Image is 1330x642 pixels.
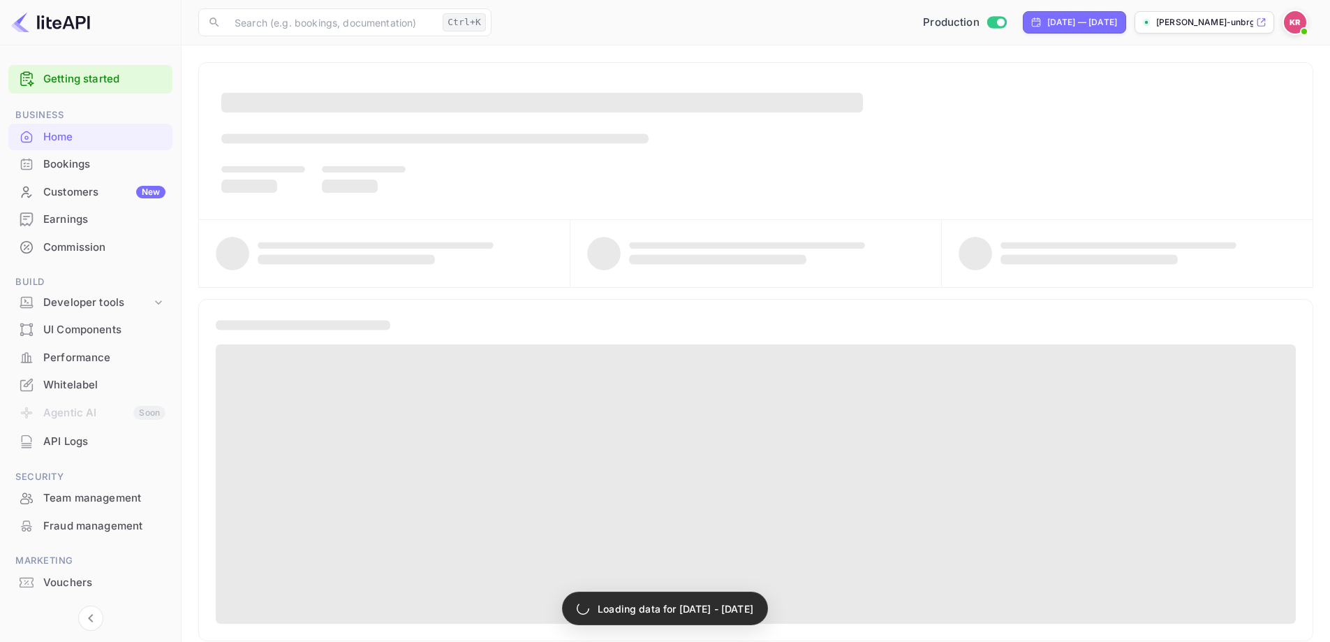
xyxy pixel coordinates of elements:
[226,8,437,36] input: Search (e.g. bookings, documentation)
[8,108,172,123] span: Business
[1023,11,1126,34] div: Click to change the date range period
[43,212,165,228] div: Earnings
[8,291,172,315] div: Developer tools
[43,322,165,338] div: UI Components
[8,179,172,206] div: CustomersNew
[11,11,90,34] img: LiteAPI logo
[8,569,172,595] a: Vouchers
[8,316,172,344] div: UI Components
[8,485,172,511] a: Team management
[8,513,172,540] div: Fraud management
[8,234,172,261] div: Commission
[917,15,1012,31] div: Switch to Sandbox mode
[8,553,172,569] span: Marketing
[43,575,165,591] div: Vouchers
[8,151,172,177] a: Bookings
[136,186,165,198] div: New
[1284,11,1306,34] img: Kobus Roux
[443,13,486,31] div: Ctrl+K
[8,234,172,260] a: Commission
[8,275,172,290] span: Build
[43,240,165,256] div: Commission
[8,151,172,178] div: Bookings
[43,156,165,173] div: Bookings
[8,469,172,485] span: Security
[8,372,172,397] a: Whitelabel
[8,206,172,232] a: Earnings
[8,428,172,455] div: API Logs
[8,513,172,539] a: Fraud management
[43,377,165,393] div: Whitelabel
[8,206,172,233] div: Earnings
[1047,16,1117,29] div: [DATE] — [DATE]
[8,124,172,149] a: Home
[43,434,165,450] div: API Logs
[8,316,172,342] a: UI Components
[8,485,172,512] div: Team management
[43,350,165,366] div: Performance
[43,518,165,534] div: Fraud management
[8,344,172,372] div: Performance
[923,15,980,31] span: Production
[8,65,172,94] div: Getting started
[78,606,103,631] button: Collapse navigation
[8,344,172,370] a: Performance
[8,569,172,597] div: Vouchers
[598,601,753,616] p: Loading data for [DATE] - [DATE]
[43,129,165,145] div: Home
[43,295,152,311] div: Developer tools
[43,490,165,506] div: Team management
[43,184,165,200] div: Customers
[8,179,172,205] a: CustomersNew
[8,124,172,151] div: Home
[43,71,165,87] a: Getting started
[8,372,172,399] div: Whitelabel
[1156,16,1253,29] p: [PERSON_NAME]-unbrg.[PERSON_NAME]...
[8,428,172,454] a: API Logs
